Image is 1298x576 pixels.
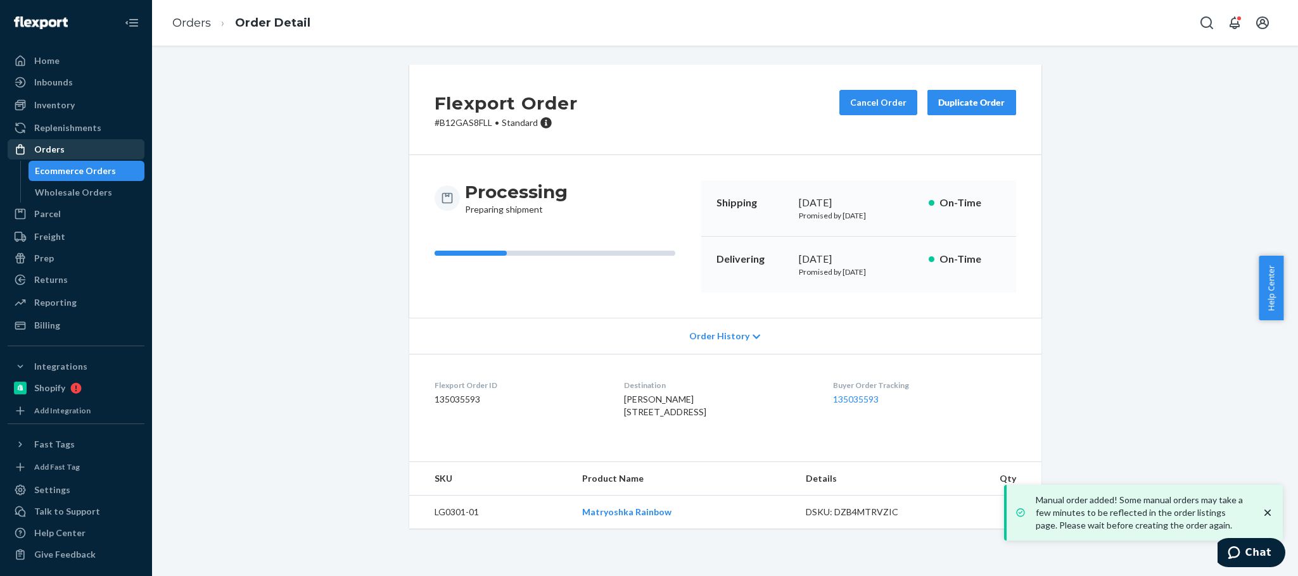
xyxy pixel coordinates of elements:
div: Preparing shipment [465,180,568,216]
a: Prep [8,248,144,268]
button: Open account menu [1250,10,1275,35]
div: Freight [34,230,65,243]
a: Matryoshka Rainbow [582,506,671,517]
p: Promised by [DATE] [799,266,919,277]
td: LG0301-01 [409,496,572,529]
div: Orders [34,143,65,156]
th: Product Name [572,462,796,496]
p: Promised by [DATE] [799,210,919,221]
div: Wholesale Orders [35,186,112,199]
div: Talk to Support [34,505,100,518]
a: Parcel [8,204,144,224]
p: Manual order added! Some manual orders may take a few minutes to be reflected in the order listin... [1036,494,1249,532]
p: On-Time [939,196,1001,210]
a: Settings [8,480,144,500]
a: Inventory [8,95,144,115]
div: Replenishments [34,122,101,134]
div: Help Center [34,527,86,539]
svg: close toast [1261,506,1274,519]
button: Open Search Box [1194,10,1219,35]
span: Standard [502,117,538,128]
h2: Flexport Order [435,90,578,116]
a: Billing [8,315,144,335]
div: Ecommerce Orders [35,165,116,177]
a: Shopify [8,378,144,398]
a: Orders [172,16,211,30]
a: 135035593 [833,394,879,404]
div: Home [34,54,60,67]
a: Replenishments [8,118,144,138]
div: [DATE] [799,252,919,266]
a: Help Center [8,523,144,543]
div: Add Fast Tag [34,461,80,472]
p: Delivering [716,252,789,266]
span: • [495,117,499,128]
div: Integrations [34,360,87,373]
button: Fast Tags [8,434,144,454]
div: Billing [34,319,60,332]
dd: 135035593 [435,393,604,406]
div: Give Feedback [34,548,96,561]
a: Ecommerce Orders [29,161,145,181]
div: Duplicate Order [938,96,1005,109]
a: Home [8,51,144,71]
a: Wholesale Orders [29,182,145,203]
a: Inbounds [8,72,144,92]
a: Freight [8,227,144,247]
th: Details [796,462,935,496]
td: 1 [935,496,1041,529]
button: Help Center [1259,256,1283,320]
div: Returns [34,273,68,286]
a: Order Detail [235,16,310,30]
ol: breadcrumbs [162,4,321,42]
th: SKU [409,462,572,496]
div: Add Integration [34,405,91,416]
dt: Buyer Order Tracking [833,380,1015,391]
a: Orders [8,139,144,160]
button: Cancel Order [839,90,917,115]
span: Order History [689,330,749,342]
button: Close Navigation [119,10,144,35]
button: Integrations [8,356,144,377]
dt: Flexport Order ID [435,380,604,391]
a: Add Fast Tag [8,460,144,475]
button: Open notifications [1222,10,1247,35]
a: Add Integration [8,403,144,418]
div: Prep [34,252,54,265]
button: Give Feedback [8,544,144,565]
button: Duplicate Order [927,90,1016,115]
p: # B12GAS8FLL [435,116,578,129]
div: Inbounds [34,76,73,89]
div: DSKU: DZB4MTRVZIC [806,506,925,518]
div: Reporting [34,296,77,309]
div: Settings [34,484,70,496]
iframe: Opens a widget where you can chat to one of our agents [1218,538,1285,570]
span: [PERSON_NAME] [STREET_ADDRESS] [624,394,706,417]
div: [DATE] [799,196,919,210]
h3: Processing [465,180,568,203]
button: Talk to Support [8,501,144,522]
th: Qty [935,462,1041,496]
div: Inventory [34,99,75,111]
div: Parcel [34,208,61,220]
a: Reporting [8,292,144,313]
p: Shipping [716,196,789,210]
a: Returns [8,270,144,290]
div: Fast Tags [34,438,75,451]
p: On-Time [939,252,1001,266]
div: Shopify [34,382,65,394]
img: Flexport logo [14,16,68,29]
dt: Destination [624,380,813,391]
